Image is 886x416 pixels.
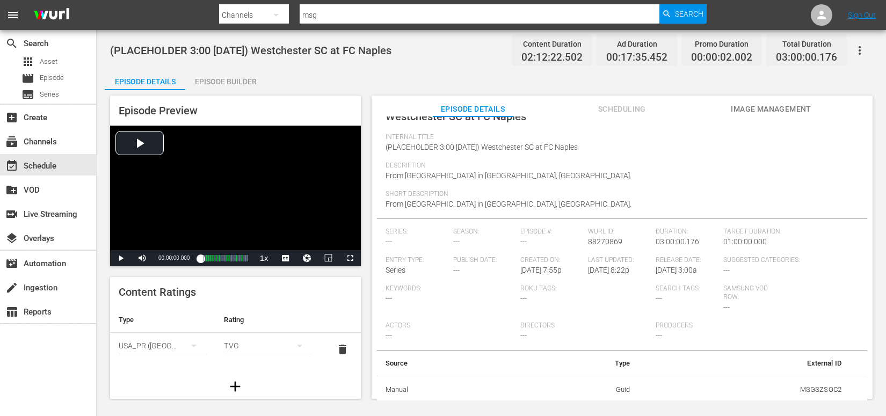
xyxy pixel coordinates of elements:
span: --- [386,294,392,303]
span: --- [656,331,662,340]
button: Episode Details [105,69,185,90]
span: --- [520,331,527,340]
span: From [GEOGRAPHIC_DATA] in [GEOGRAPHIC_DATA], [GEOGRAPHIC_DATA]. [386,200,631,208]
span: 03:00:00.176 [776,52,837,64]
button: Mute [132,250,153,266]
span: Asset [21,55,34,68]
span: 00:17:35.452 [606,52,667,64]
span: Search Tags: [656,284,718,293]
span: Description [386,162,853,170]
span: Channels [5,135,18,148]
th: Type [521,351,638,376]
div: Episode Details [105,69,185,94]
span: Series [21,88,34,101]
th: External ID [638,351,850,376]
span: Suggested Categories: [723,256,853,265]
td: Guid [521,376,638,404]
table: simple table [110,307,361,366]
span: --- [453,237,460,246]
div: Video Player [110,126,361,266]
span: 02:12:22.502 [521,52,583,64]
span: (PLACEHOLDER 3:00 [DATE]) Westchester SC at FC Naples [110,44,391,57]
span: Series: [386,228,448,236]
span: 88270869 [588,237,622,246]
div: USA_PR ([GEOGRAPHIC_DATA]) [119,331,207,361]
span: menu [6,9,19,21]
span: Series [386,266,405,274]
th: Type [110,307,215,333]
span: Schedule [5,159,18,172]
th: Source [377,351,522,376]
img: ans4CAIJ8jUAAAAAAAAAAAAAAAAAAAAAAAAgQb4GAAAAAAAAAAAAAAAAAAAAAAAAJMjXAAAAAAAAAAAAAAAAAAAAAAAAgAT5G... [26,3,77,28]
span: Asset [40,56,57,67]
span: Directors [520,322,650,330]
button: Captions [275,250,296,266]
span: 01:00:00.000 [723,237,767,246]
span: --- [386,331,392,340]
button: Picture-in-Picture [318,250,339,266]
span: Short Description [386,190,853,199]
span: Entry Type: [386,256,448,265]
th: Rating [215,307,321,333]
span: Episode #: [520,228,583,236]
span: Search [5,37,18,50]
span: Season: [453,228,515,236]
span: Create [5,111,18,124]
div: Progress Bar [200,255,248,261]
span: Wurl ID: [588,228,650,236]
button: delete [330,337,355,362]
div: Ad Duration [606,37,667,52]
span: [DATE] 8:22p [588,266,629,274]
button: Episode Builder [185,69,266,90]
span: Producers [656,322,786,330]
span: Episode Preview [119,104,198,117]
span: Release Date: [656,256,718,265]
span: Samsung VOD Row: [723,284,786,302]
span: Roku Tags: [520,284,650,293]
div: Content Duration [521,37,583,52]
span: Episode Details [433,103,513,116]
span: Episode [21,72,34,85]
span: Image Management [731,103,811,116]
span: Ingestion [5,281,18,294]
button: Playback Rate [253,250,275,266]
span: Content Ratings [119,286,196,298]
span: 03:00:00.176 [656,237,699,246]
span: Overlays [5,232,18,245]
span: --- [520,237,527,246]
span: --- [656,294,662,303]
span: --- [453,266,460,274]
span: Search [675,4,703,24]
td: MSGSZSOC2 [638,376,850,404]
span: Series [40,89,59,100]
span: [DATE] 7:55p [520,266,562,274]
span: Created On: [520,256,583,265]
div: Promo Duration [691,37,752,52]
div: Total Duration [776,37,837,52]
button: Fullscreen [339,250,361,266]
span: Duration: [656,228,718,236]
span: Westchester SC at FC Naples [386,110,526,123]
span: delete [336,343,349,356]
span: Keywords: [386,284,515,293]
span: Actors [386,322,515,330]
span: VOD [5,184,18,196]
span: --- [723,266,730,274]
span: [DATE] 3:00a [656,266,697,274]
span: --- [386,237,392,246]
span: From [GEOGRAPHIC_DATA] in [GEOGRAPHIC_DATA], [GEOGRAPHIC_DATA]. [386,171,631,180]
th: Manual [377,376,522,404]
span: 00:00:02.002 [691,52,752,64]
button: Search [659,4,707,24]
span: Internal Title [386,133,853,142]
span: Publish Date: [453,256,515,265]
span: --- [723,303,730,311]
span: Live Streaming [5,208,18,221]
div: TVG [224,331,312,361]
span: 00:00:00.000 [158,255,190,261]
span: Scheduling [582,103,662,116]
div: Episode Builder [185,69,266,94]
button: Play [110,250,132,266]
span: Automation [5,257,18,270]
span: (PLACEHOLDER 3:00 [DATE]) Westchester SC at FC Naples [386,143,578,151]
